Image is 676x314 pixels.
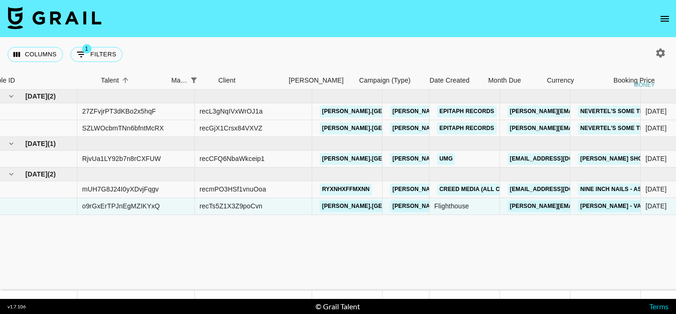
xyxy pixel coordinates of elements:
[507,184,613,195] a: [EMAIL_ADDRESS][DOMAIN_NAME]
[359,71,411,90] div: Campaign (Type)
[390,123,543,134] a: [PERSON_NAME][EMAIL_ADDRESS][DOMAIN_NAME]
[5,90,18,103] button: hide children
[507,200,661,212] a: [PERSON_NAME][EMAIL_ADDRESS][DOMAIN_NAME]
[200,184,266,194] div: recmPO3HSf1vnuOoa
[25,169,47,179] span: [DATE]
[25,92,47,101] span: [DATE]
[578,200,662,212] a: [PERSON_NAME] - vampire
[390,184,543,195] a: [PERSON_NAME][EMAIL_ADDRESS][DOMAIN_NAME]
[437,184,535,195] a: Creed Media (All Campaigns)
[8,47,63,62] button: Select columns
[655,9,674,28] button: open drawer
[390,200,543,212] a: [PERSON_NAME][EMAIL_ADDRESS][DOMAIN_NAME]
[167,71,214,90] div: Manager
[437,153,455,165] a: UMG
[488,71,521,90] div: Month Due
[430,198,500,215] div: Flighthouse
[101,71,119,90] div: Talent
[82,123,164,133] div: SZLWOcbmTNn6bfntMcRX
[82,44,92,54] span: 1
[82,107,156,116] div: 27ZFvjrPT3dKBo2x5hqF
[200,74,214,87] button: Sort
[200,154,265,163] div: recCFQ6NbaWkceip1
[200,107,263,116] div: recL3gNqIVxWrOJ1a
[320,184,372,195] a: ryxnhxffmxnn
[425,71,484,90] div: Date Created
[289,71,344,90] div: [PERSON_NAME]
[430,71,469,90] div: Date Created
[645,154,667,163] div: 9/25/2025
[214,71,284,90] div: Client
[614,71,655,90] div: Booking Price
[578,106,661,117] a: Nevertel's Some Things
[200,201,262,211] div: recTs5Z1X3Z9poCvn
[507,123,661,134] a: [PERSON_NAME][EMAIL_ADDRESS][DOMAIN_NAME]
[5,168,18,181] button: hide children
[8,7,101,29] img: Grail Talent
[390,106,543,117] a: [PERSON_NAME][EMAIL_ADDRESS][DOMAIN_NAME]
[645,201,667,211] div: 10/9/2025
[507,153,613,165] a: [EMAIL_ADDRESS][DOMAIN_NAME]
[25,139,47,148] span: [DATE]
[47,139,56,148] span: ( 1 )
[200,123,262,133] div: recGjX1Crsx84VXVZ
[315,302,360,311] div: © Grail Talent
[47,169,56,179] span: ( 2 )
[284,71,354,90] div: Booker
[218,71,236,90] div: Client
[547,71,574,90] div: Currency
[47,92,56,101] span: ( 2 )
[5,137,18,150] button: hide children
[645,184,667,194] div: 10/1/2025
[437,123,497,134] a: Epitaph Records
[96,71,167,90] div: Talent
[354,71,425,90] div: Campaign (Type)
[82,184,159,194] div: mUH7G8J24I0yXDvjFqgv
[187,74,200,87] button: Show filters
[645,123,667,133] div: 8/6/2025
[320,106,436,117] a: [PERSON_NAME].[GEOGRAPHIC_DATA]
[320,200,436,212] a: [PERSON_NAME].[GEOGRAPHIC_DATA]
[484,71,542,90] div: Month Due
[649,302,668,311] a: Terms
[187,74,200,87] div: 1 active filter
[320,123,436,134] a: [PERSON_NAME].[GEOGRAPHIC_DATA]
[70,47,123,62] button: Show filters
[507,106,661,117] a: [PERSON_NAME][EMAIL_ADDRESS][DOMAIN_NAME]
[119,74,132,87] button: Sort
[171,71,187,90] div: Manager
[578,123,661,134] a: Nevertel's Some Things
[634,82,655,88] div: money
[82,154,161,163] div: RjvUa1LY92b7n8rCXFUW
[645,107,667,116] div: 8/6/2025
[320,153,436,165] a: [PERSON_NAME].[GEOGRAPHIC_DATA]
[542,71,589,90] div: Currency
[82,201,160,211] div: o9rGxErTPJnEgMZIKYxQ
[437,106,497,117] a: Epitaph Records
[390,153,543,165] a: [PERSON_NAME][EMAIL_ADDRESS][DOMAIN_NAME]
[8,304,26,310] div: v 1.7.106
